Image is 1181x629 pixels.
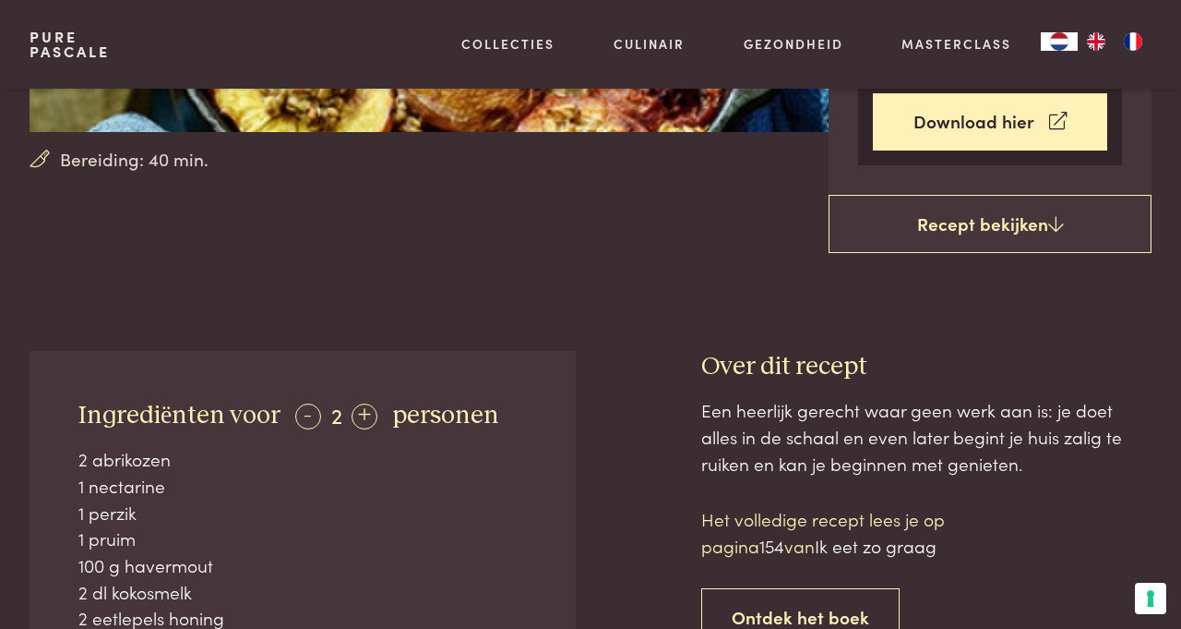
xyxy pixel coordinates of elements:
a: Collecties [461,34,555,54]
a: Gezondheid [744,34,843,54]
h3: Over dit recept [701,351,1151,383]
div: 2 dl kokosmelk [78,579,527,606]
div: + [352,404,377,429]
a: EN [1078,32,1115,51]
span: Bereiding: 40 min. [60,146,209,173]
a: Culinair [614,34,685,54]
div: Language [1041,32,1078,51]
aside: Language selected: Nederlands [1041,32,1151,51]
p: Het volledige recept lees je op pagina van [701,506,1015,559]
div: 1 pruim [78,526,527,552]
span: Ik eet zo graag [815,533,936,558]
div: - [295,404,321,429]
div: 2 abrikozen [78,446,527,473]
a: NL [1041,32,1078,51]
a: Download hier [873,93,1108,151]
div: 1 perzik [78,500,527,526]
a: PurePascale [30,30,110,59]
div: Een heerlijk gerecht waar geen werk aan is: je doet alles in de schaal en even later begint je hu... [701,397,1151,477]
button: Uw voorkeuren voor toestemming voor trackingtechnologieën [1135,583,1166,614]
a: FR [1115,32,1151,51]
span: personen [392,403,499,429]
span: 154 [759,533,784,558]
span: 2 [331,399,342,429]
a: Masterclass [901,34,1011,54]
span: Ingrediënten voor [78,403,280,429]
div: 100 g havermout [78,552,527,579]
ul: Language list [1078,32,1151,51]
a: Recept bekijken [829,195,1151,254]
div: 1 nectarine [78,473,527,500]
